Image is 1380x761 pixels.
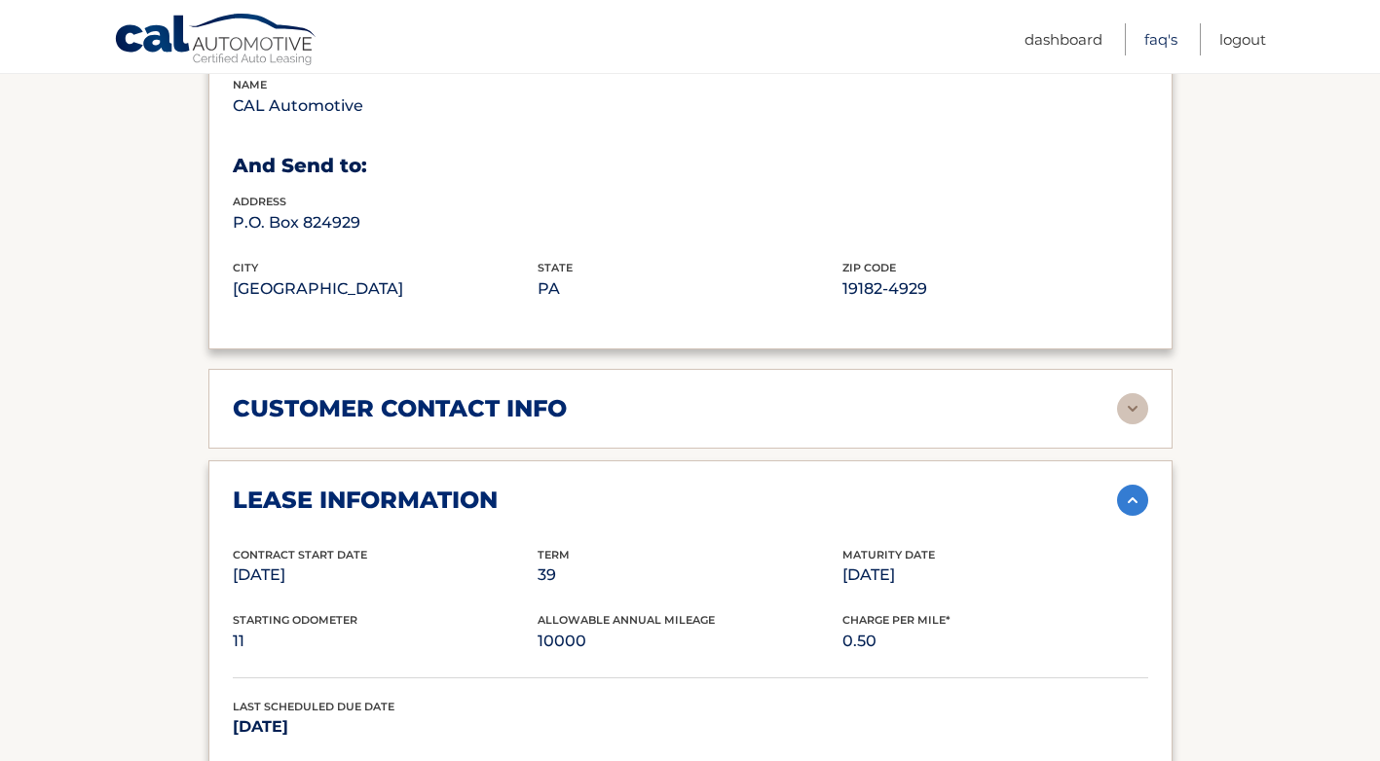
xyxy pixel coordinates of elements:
[1144,23,1177,55] a: FAQ's
[842,613,951,627] span: Charge Per Mile*
[538,562,842,589] p: 39
[1025,23,1102,55] a: Dashboard
[233,275,538,303] p: [GEOGRAPHIC_DATA]
[233,261,258,274] span: city
[538,275,842,303] p: PA
[1117,393,1148,424] img: accordion-rest.svg
[233,195,286,208] span: address
[233,562,538,589] p: [DATE]
[233,154,1148,178] h3: And Send to:
[842,628,1147,655] p: 0.50
[233,713,538,741] p: [DATE]
[842,562,1147,589] p: [DATE]
[538,548,570,562] span: Term
[842,261,896,274] span: zip code
[233,394,567,423] h2: customer contact info
[842,275,1147,303] p: 19182-4929
[233,700,394,713] span: Last Scheduled Due Date
[538,628,842,655] p: 10000
[233,613,357,627] span: Starting Odometer
[233,78,267,91] span: name
[1117,485,1148,516] img: accordion-active.svg
[233,209,538,236] p: P.O. Box 824929
[842,548,935,562] span: Maturity Date
[233,628,538,655] p: 11
[1219,23,1266,55] a: Logout
[538,261,573,274] span: state
[538,613,715,627] span: Allowable Annual Mileage
[233,548,367,562] span: Contract Start Date
[233,92,538,120] p: CAL Automotive
[233,486,498,515] h2: lease information
[114,13,318,69] a: Cal Automotive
